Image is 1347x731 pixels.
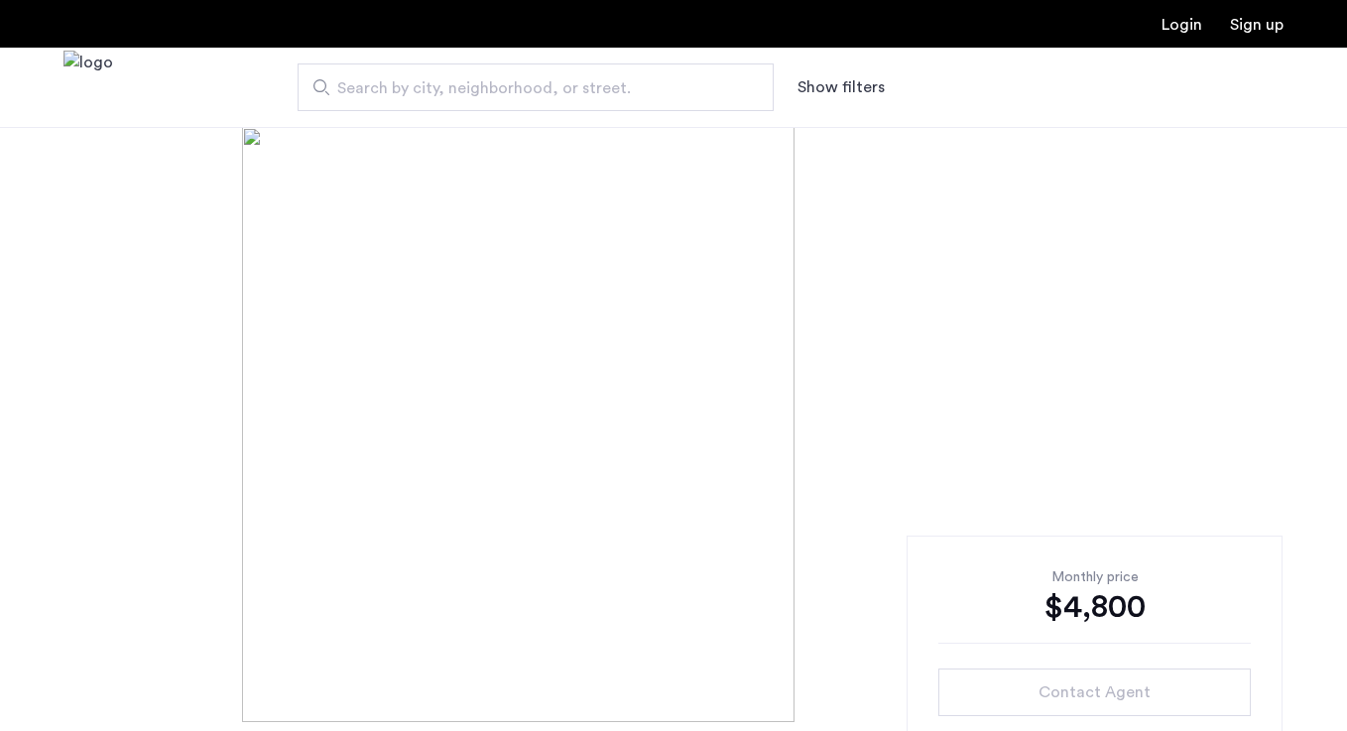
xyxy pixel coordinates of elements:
div: $4,800 [938,587,1251,627]
button: Show or hide filters [797,75,885,99]
span: Search by city, neighborhood, or street. [337,76,718,100]
img: [object%20Object] [242,127,1104,722]
div: Monthly price [938,567,1251,587]
button: button [938,669,1251,716]
a: Registration [1230,17,1284,33]
a: Cazamio Logo [63,51,113,125]
img: logo [63,51,113,125]
span: Contact Agent [1039,680,1151,704]
input: Apartment Search [298,63,774,111]
a: Login [1162,17,1202,33]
